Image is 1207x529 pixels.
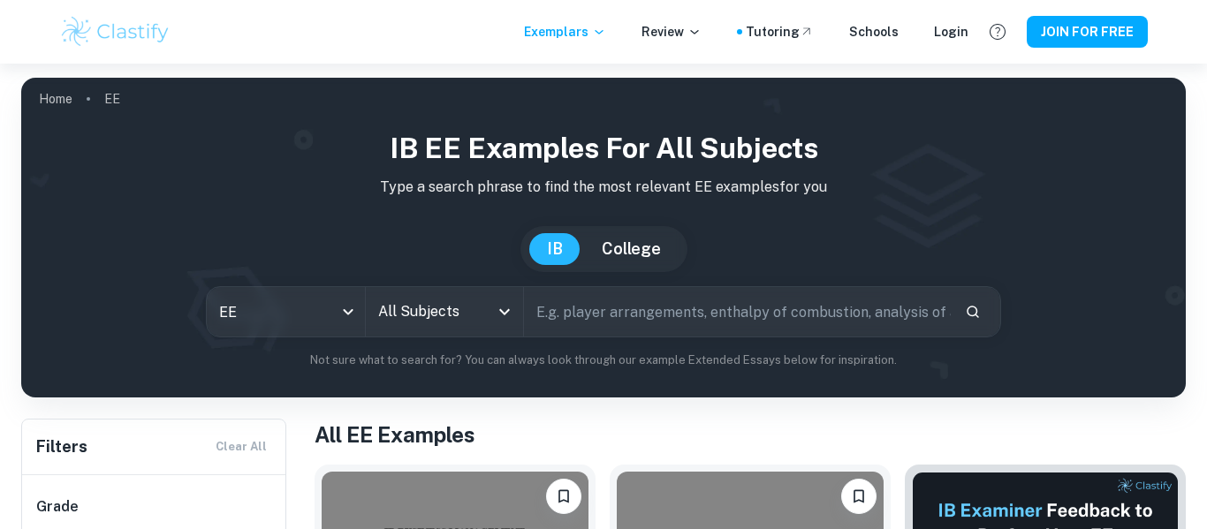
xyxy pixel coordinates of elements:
[21,78,1186,397] img: profile cover
[529,233,581,265] button: IB
[35,127,1172,170] h1: IB EE examples for all subjects
[492,299,517,324] button: Open
[36,496,273,518] h6: Grade
[59,14,171,49] img: Clastify logo
[849,22,899,42] a: Schools
[524,287,951,336] input: E.g. player arrangements, enthalpy of combustion, analysis of a big city...
[35,351,1172,369] p: Not sure what to search for? You can always look through our example Extended Essays below for in...
[524,22,606,42] p: Exemplars
[1027,16,1148,48] button: JOIN FOR FREE
[934,22,968,42] a: Login
[36,435,87,459] h6: Filters
[35,177,1172,198] p: Type a search phrase to find the most relevant EE examples for you
[315,419,1186,450] h1: All EE Examples
[104,89,120,109] p: EE
[39,87,72,111] a: Home
[841,479,877,514] button: Please log in to bookmark exemplars
[983,17,1013,47] button: Help and Feedback
[584,233,679,265] button: College
[207,287,365,336] div: EE
[641,22,702,42] p: Review
[746,22,814,42] a: Tutoring
[958,297,988,327] button: Search
[546,479,581,514] button: Please log in to bookmark exemplars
